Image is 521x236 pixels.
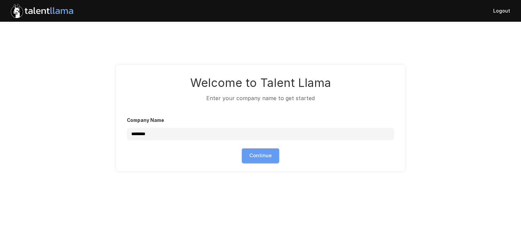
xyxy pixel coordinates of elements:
[8,1,76,21] img: Company Logo
[190,76,331,90] h1: Welcome to Talent Llama
[127,117,394,124] label: Company Name
[242,148,279,163] button: Continue
[190,94,331,102] p: Enter your company name to get started
[490,1,513,21] button: Logout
